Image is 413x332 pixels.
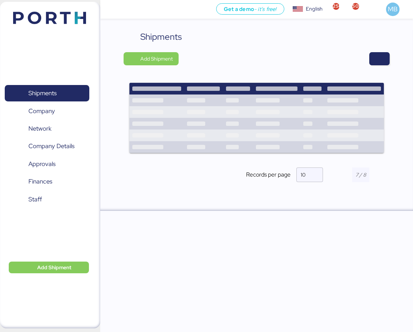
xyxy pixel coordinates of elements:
[28,194,42,205] span: Staff
[5,85,89,102] a: Shipments
[5,103,89,119] a: Company
[28,141,74,151] span: Company Details
[5,156,89,173] a: Approvals
[105,3,117,16] button: Menu
[5,120,89,137] a: Network
[28,106,55,116] span: Company
[124,52,179,65] button: Add Shipment
[5,138,89,155] a: Company Details
[140,30,182,43] div: Shipments
[28,176,52,187] span: Finances
[28,123,51,134] span: Network
[352,167,369,182] input: 7 / 8
[388,4,398,14] span: MB
[5,191,89,208] a: Staff
[306,5,323,13] div: English
[28,88,57,99] span: Shipments
[37,263,71,272] span: Add Shipment
[301,171,305,178] span: 10
[246,170,291,179] span: Records per page
[9,262,89,273] button: Add Shipment
[28,159,55,169] span: Approvals
[140,54,173,63] span: Add Shipment
[5,173,89,190] a: Finances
